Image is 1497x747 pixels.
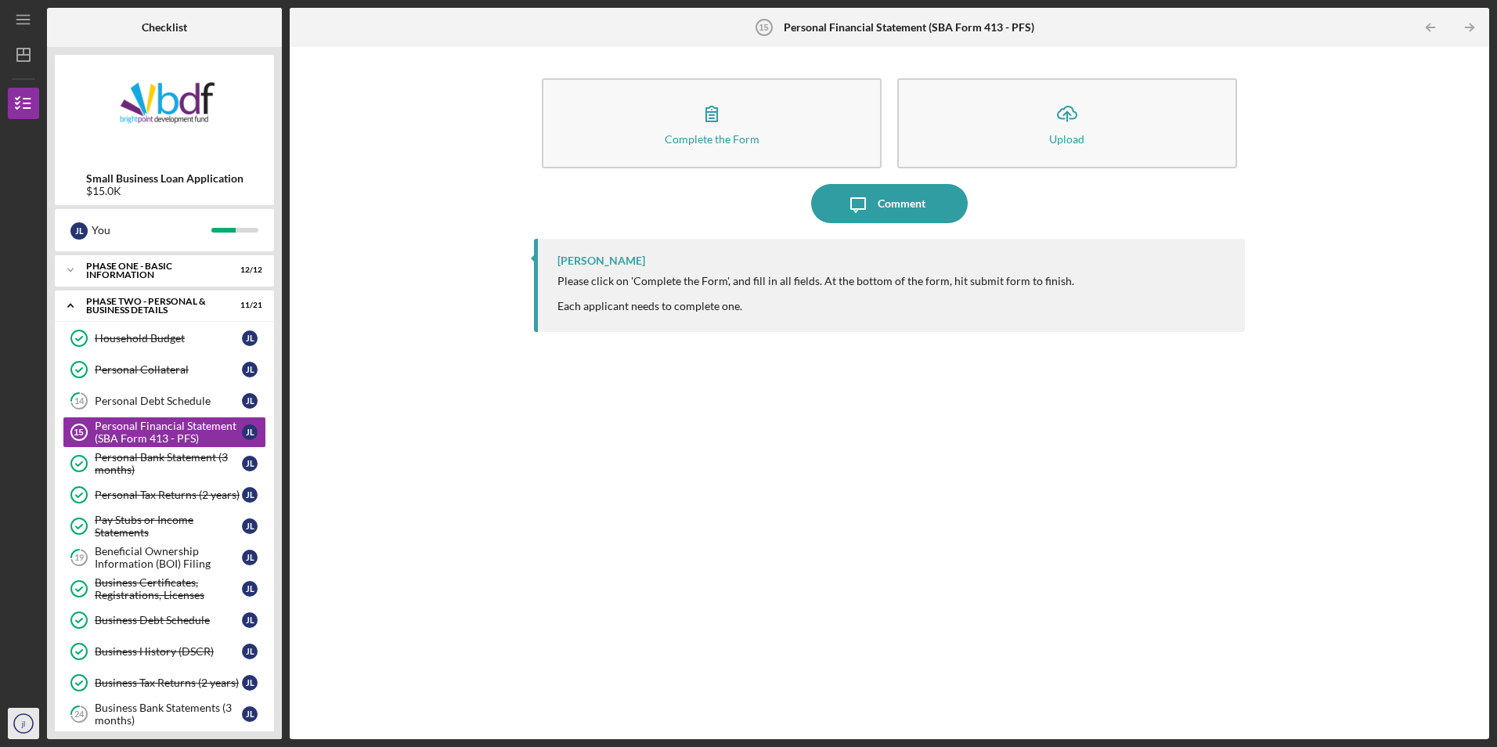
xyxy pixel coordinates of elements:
[95,514,242,539] div: Pay Stubs or Income Statements
[70,222,88,240] div: j l
[21,720,25,728] text: jl
[95,576,242,601] div: Business Certificates, Registrations, Licenses
[86,185,243,197] div: $15.0K
[242,581,258,597] div: j l
[63,323,266,354] a: Household Budgetjl
[63,448,266,479] a: Personal Bank Statement (3 months)jl
[242,675,258,691] div: j l
[92,217,211,244] div: You
[1049,133,1084,145] div: Upload
[63,511,266,542] a: Pay Stubs or Income Statementsjl
[557,254,645,267] div: [PERSON_NAME]
[86,262,223,280] div: Phase One - Basic Information
[95,363,242,376] div: Personal Collateral
[242,612,258,628] div: j l
[878,184,925,223] div: Comment
[811,184,968,223] button: Comment
[63,604,266,636] a: Business Debt Schedulejl
[63,354,266,385] a: Personal Collateraljl
[242,362,258,377] div: j l
[242,424,258,440] div: j l
[242,487,258,503] div: j l
[234,265,262,275] div: 12 / 12
[63,573,266,604] a: Business Certificates, Registrations, Licensesjl
[542,78,882,168] button: Complete the Form
[74,428,83,437] tspan: 15
[63,417,266,448] a: 15Personal Financial Statement (SBA Form 413 - PFS)jl
[63,667,266,698] a: Business Tax Returns (2 years)jl
[74,396,85,406] tspan: 14
[63,698,266,730] a: 24Business Bank Statements (3 months)jl
[759,23,768,32] tspan: 15
[63,385,266,417] a: 14Personal Debt Schedulejl
[55,63,274,157] img: Product logo
[665,133,759,145] div: Complete the Form
[242,456,258,471] div: j l
[557,275,1074,287] div: Please click on 'Complete the Form', and fill in all fields. At the bottom of the form, hit submi...
[95,451,242,476] div: Personal Bank Statement (3 months)
[95,677,242,689] div: Business Tax Returns (2 years)
[95,332,242,345] div: Household Budget
[95,645,242,658] div: Business History (DSCR)
[95,614,242,626] div: Business Debt Schedule
[86,172,243,185] b: Small Business Loan Application
[234,301,262,310] div: 11 / 21
[74,709,85,720] tspan: 24
[242,706,258,722] div: j l
[242,644,258,659] div: j l
[63,542,266,573] a: 19Beneficial Ownership Information (BOI) Filingjl
[242,330,258,346] div: j l
[63,479,266,511] a: Personal Tax Returns (2 years)jl
[897,78,1237,168] button: Upload
[242,518,258,534] div: j l
[95,545,242,570] div: Beneficial Ownership Information (BOI) Filing
[63,636,266,667] a: Business History (DSCR)jl
[74,553,85,563] tspan: 19
[8,708,39,739] button: jl
[95,420,242,445] div: Personal Financial Statement (SBA Form 413 - PFS)
[242,550,258,565] div: j l
[95,489,242,501] div: Personal Tax Returns (2 years)
[86,297,223,315] div: PHASE TWO - PERSONAL & BUSINESS DETAILS
[95,395,242,407] div: Personal Debt Schedule
[142,21,187,34] b: Checklist
[784,21,1034,34] b: Personal Financial Statement (SBA Form 413 - PFS)
[95,702,242,727] div: Business Bank Statements (3 months)
[242,393,258,409] div: j l
[557,300,1074,312] div: Each applicant needs to complete one.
